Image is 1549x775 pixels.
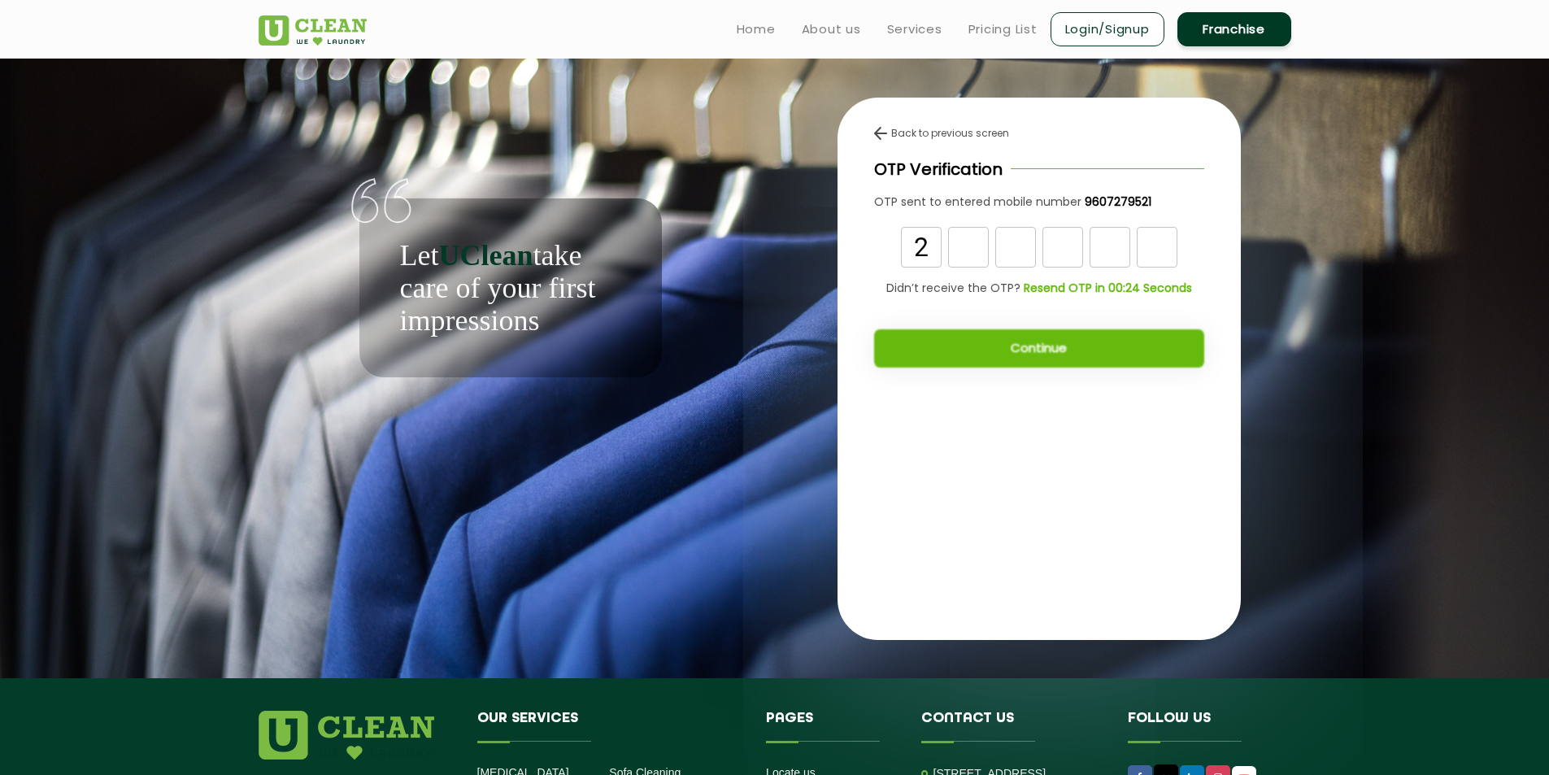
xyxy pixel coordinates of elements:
[1024,280,1192,296] b: Resend OTP in 00:24 Seconds
[887,20,942,39] a: Services
[874,127,887,140] img: back-arrow.svg
[874,194,1081,210] span: OTP sent to entered mobile number
[351,178,412,224] img: quote-img
[874,126,1204,141] div: Back to previous screen
[1081,194,1151,211] a: 9607279521
[802,20,861,39] a: About us
[968,20,1038,39] a: Pricing List
[438,239,533,272] b: UClean
[886,280,1020,297] span: Didn’t receive the OTP?
[921,711,1103,742] h4: Contact us
[477,711,742,742] h4: Our Services
[1128,711,1271,742] h4: Follow us
[766,711,897,742] h4: Pages
[400,239,621,337] p: Let take care of your first impressions
[874,157,1003,181] p: OTP Verification
[1020,280,1192,297] a: Resend OTP in 00:24 Seconds
[259,15,367,46] img: UClean Laundry and Dry Cleaning
[1051,12,1164,46] a: Login/Signup
[1085,194,1151,210] b: 9607279521
[259,711,434,760] img: logo.png
[737,20,776,39] a: Home
[1177,12,1291,46] a: Franchise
